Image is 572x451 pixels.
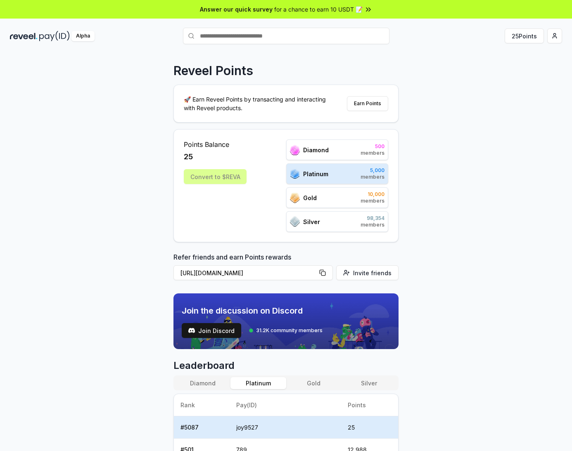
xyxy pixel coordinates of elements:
[303,194,317,202] span: Gold
[173,63,253,78] p: Reveel Points
[230,377,286,389] button: Platinum
[71,31,95,41] div: Alpha
[286,377,342,389] button: Gold
[342,377,397,389] button: Silver
[290,145,300,155] img: ranks_icon
[10,31,38,41] img: reveel_dark
[39,31,70,41] img: pay_id
[184,139,247,149] span: Points Balance
[361,191,384,198] span: 10,000
[230,416,341,439] td: joy9527
[361,198,384,204] span: members
[182,323,241,338] button: Join Discord
[361,222,384,228] span: members
[303,217,320,226] span: Silver
[290,193,300,203] img: ranks_icon
[198,326,235,335] span: Join Discord
[182,305,323,316] span: Join the discussion on Discord
[303,146,329,154] span: Diamond
[361,143,384,150] span: 500
[347,96,388,111] button: Earn Points
[303,170,328,178] span: Platinum
[175,377,230,389] button: Diamond
[173,293,399,349] img: discord_banner
[290,216,300,227] img: ranks_icon
[173,265,333,280] button: [URL][DOMAIN_NAME]
[184,151,193,163] span: 25
[341,394,398,416] th: Points
[182,323,241,338] a: testJoin Discord
[173,252,399,283] div: Refer friends and earn Points rewards
[290,168,300,179] img: ranks_icon
[184,95,332,112] p: 🚀 Earn Reveel Points by transacting and interacting with Reveel products.
[173,359,399,372] span: Leaderboard
[174,394,230,416] th: Rank
[361,167,384,174] span: 5,000
[336,265,399,280] button: Invite friends
[361,215,384,222] span: 98,354
[361,150,384,156] span: members
[230,394,341,416] th: Pay(ID)
[361,174,384,180] span: members
[174,416,230,439] td: # 5087
[274,5,363,14] span: for a chance to earn 10 USDT 📝
[188,327,195,334] img: test
[341,416,398,439] td: 25
[505,28,544,43] button: 25Points
[353,269,392,277] span: Invite friends
[256,327,323,334] span: 31.2K community members
[200,5,273,14] span: Answer our quick survey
